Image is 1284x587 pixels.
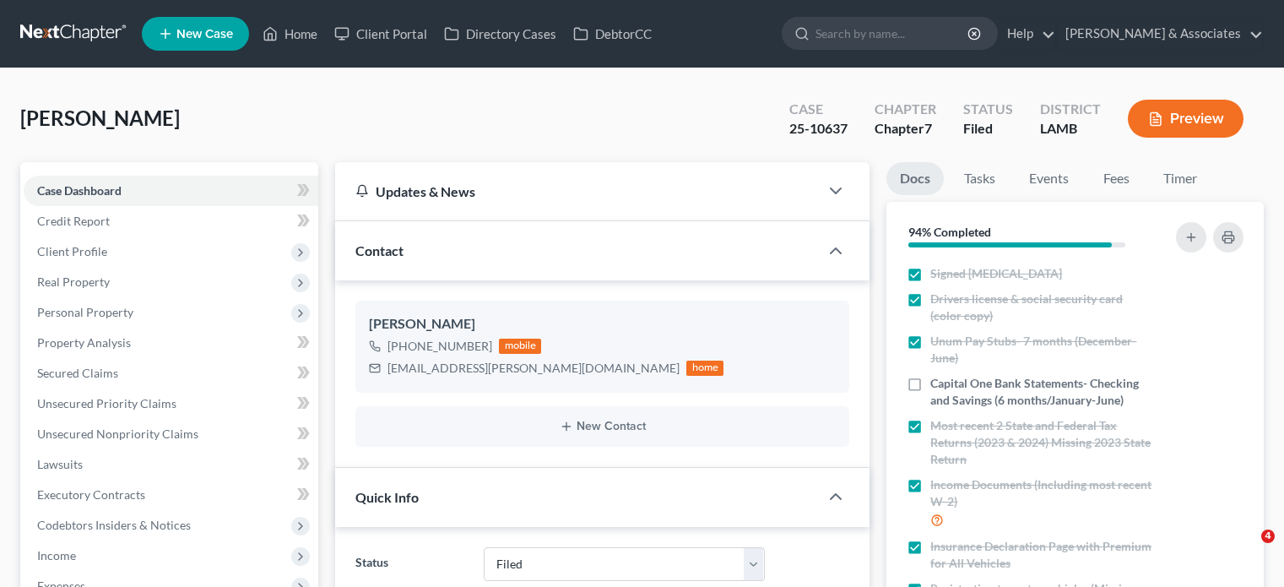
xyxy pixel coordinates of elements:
a: [PERSON_NAME] & Associates [1057,19,1263,49]
span: Personal Property [37,305,133,319]
span: Property Analysis [37,335,131,350]
span: Income [37,548,76,563]
span: [PERSON_NAME] [20,106,180,130]
span: 4 [1261,530,1275,543]
div: [EMAIL_ADDRESS][PERSON_NAME][DOMAIN_NAME] [387,360,680,377]
span: Insurance Declaration Page with Premium for All Vehicles [930,538,1155,572]
div: Filed [963,119,1013,139]
input: Search by name... [815,18,970,49]
div: [PHONE_NUMBER] [387,338,492,355]
div: home [686,361,723,376]
span: Codebtors Insiders & Notices [37,518,191,532]
div: District [1040,100,1101,119]
a: Lawsuits [24,449,318,480]
span: Capital One Bank Statements- Checking and Savings (6 months/January-June) [930,375,1155,409]
a: DebtorCC [565,19,660,49]
span: Case Dashboard [37,183,122,198]
a: Unsecured Nonpriority Claims [24,419,318,449]
span: Drivers license & social security card (color copy) [930,291,1155,324]
span: Unum Pay Stubs- 7 months (December-June) [930,333,1155,367]
a: Events [1016,162,1082,195]
span: Unsecured Nonpriority Claims [37,427,198,441]
a: Home [254,19,326,49]
span: Contact [355,242,404,258]
a: Case Dashboard [24,176,318,206]
a: Timer [1150,162,1211,195]
a: Unsecured Priority Claims [24,389,318,419]
a: Property Analysis [24,328,318,358]
strong: 94% Completed [908,225,991,239]
a: Credit Report [24,206,318,236]
a: Help [999,19,1055,49]
a: Secured Claims [24,358,318,389]
span: Client Profile [37,244,107,258]
span: Quick Info [355,489,419,505]
div: 25-10637 [789,119,848,139]
span: 7 [924,120,932,136]
button: New Contact [369,420,836,433]
a: Tasks [951,162,1009,195]
span: Most recent 2 State and Federal Tax Returns (2023 & 2024) Missing 2023 State Return [930,417,1155,468]
div: [PERSON_NAME] [369,314,836,334]
a: Docs [886,162,944,195]
span: Credit Report [37,214,110,228]
div: Updates & News [355,182,799,200]
div: Chapter [875,119,936,139]
a: Client Portal [326,19,436,49]
a: Executory Contracts [24,480,318,510]
span: New Case [176,28,233,41]
a: Directory Cases [436,19,565,49]
div: Case [789,100,848,119]
button: Preview [1128,100,1243,138]
span: Signed [MEDICAL_DATA] [930,265,1062,282]
label: Status [347,547,474,581]
span: Executory Contracts [37,487,145,502]
span: Secured Claims [37,366,118,380]
div: Chapter [875,100,936,119]
div: LAMB [1040,119,1101,139]
span: Unsecured Priority Claims [37,396,176,410]
iframe: Intercom live chat [1227,530,1267,570]
span: Lawsuits [37,457,83,471]
a: Fees [1089,162,1143,195]
span: Real Property [37,274,110,289]
div: Status [963,100,1013,119]
div: mobile [499,339,541,354]
span: Income Documents (Including most recent W-2) [930,476,1155,510]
